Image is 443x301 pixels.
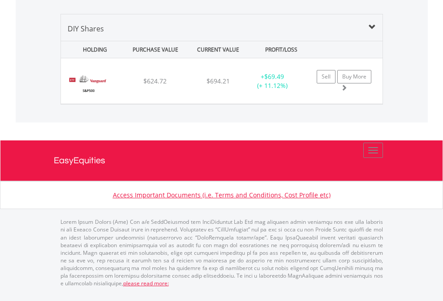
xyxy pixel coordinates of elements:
[206,77,230,85] span: $694.21
[113,191,331,199] a: Access Important Documents (i.e. Terms and Conditions, Cost Profile etc)
[125,41,186,58] div: PURCHASE VALUE
[337,70,371,83] a: Buy More
[54,140,390,181] a: EasyEquities
[251,41,312,58] div: PROFIT/LOSS
[123,279,169,287] a: please read more:
[65,70,111,101] img: EQU.US.VOO.png
[245,72,301,90] div: + (+ 11.12%)
[264,72,284,81] span: $69.49
[143,77,167,85] span: $624.72
[60,218,383,287] p: Lorem Ipsum Dolors (Ame) Con a/e SeddOeiusmod tem InciDiduntut Lab Etd mag aliquaen admin veniamq...
[68,24,104,34] span: DIY Shares
[317,70,335,83] a: Sell
[62,41,123,58] div: HOLDING
[188,41,249,58] div: CURRENT VALUE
